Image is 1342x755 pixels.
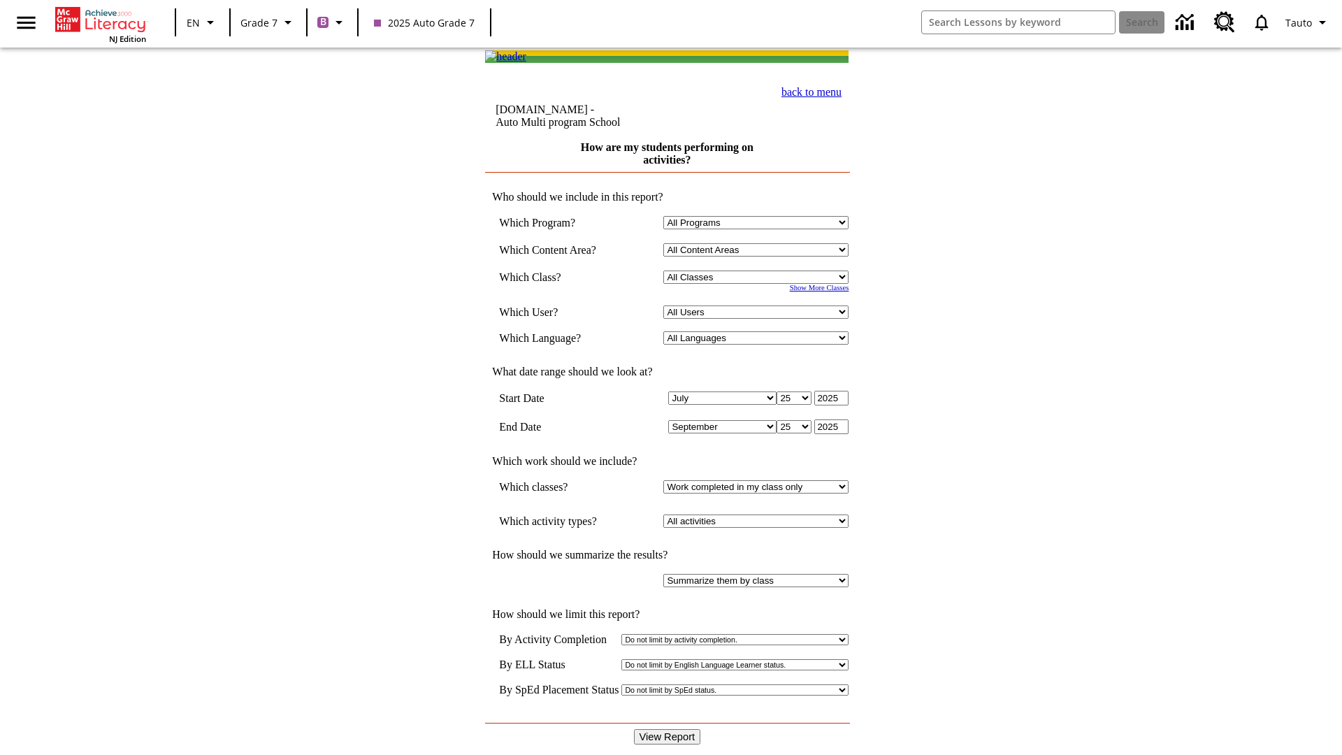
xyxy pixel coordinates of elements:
[634,729,701,745] input: View Report
[485,366,849,378] td: What date range should we look at?
[485,549,849,561] td: How should we summarize the results?
[485,455,849,468] td: Which work should we include?
[496,116,620,128] nobr: Auto Multi program School
[240,15,277,30] span: Grade 7
[312,10,353,35] button: Boost Class color is purple. Change class color
[1285,15,1312,30] span: Tauto
[6,2,47,43] button: Open side menu
[499,684,619,696] td: By SpEd Placement Status
[499,515,616,528] td: Which activity types?
[499,480,616,494] td: Which classes?
[485,191,849,203] td: Who should we include in this report?
[55,4,146,44] div: Home
[485,608,849,621] td: How should we limit this report?
[485,50,526,63] img: header
[499,305,616,319] td: Which User?
[499,659,619,671] td: By ELL Status
[922,11,1115,34] input: search field
[235,10,302,35] button: Grade: Grade 7, Select a grade
[499,331,616,345] td: Which Language?
[499,271,616,284] td: Which Class?
[1243,4,1280,41] a: Notifications
[109,34,146,44] span: NJ Edition
[781,86,842,98] a: back to menu
[499,419,616,434] td: End Date
[499,391,616,405] td: Start Date
[1206,3,1243,41] a: Resource Center, Will open in new tab
[1167,3,1206,42] a: Data Center
[320,13,326,31] span: B
[180,10,225,35] button: Language: EN, Select a language
[581,141,753,166] a: How are my students performing on activities?
[374,15,475,30] span: 2025 Auto Grade 7
[187,15,200,30] span: EN
[790,284,849,292] a: Show More Classes
[499,216,616,229] td: Which Program?
[499,633,619,646] td: By Activity Completion
[1280,10,1336,35] button: Profile/Settings
[499,244,596,256] nobr: Which Content Area?
[496,103,709,129] td: [DOMAIN_NAME] -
